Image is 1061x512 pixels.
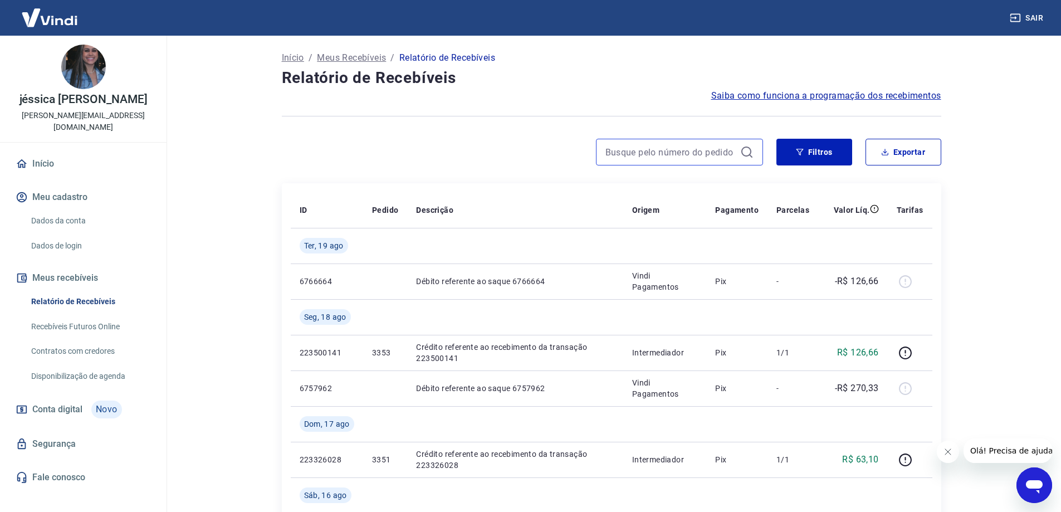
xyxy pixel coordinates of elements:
[317,51,386,65] a: Meus Recebíveis
[776,454,809,465] p: 1/1
[399,51,495,65] p: Relatório de Recebíveis
[632,347,698,358] p: Intermediador
[13,396,153,423] a: Conta digitalNovo
[632,377,698,399] p: Vindi Pagamentos
[964,438,1052,463] iframe: Mensagem da empresa
[27,315,153,338] a: Recebíveis Futuros Online
[27,235,153,257] a: Dados de login
[416,276,614,287] p: Débito referente ao saque 6766664
[300,383,354,394] p: 6757962
[27,365,153,388] a: Disponibilização de agenda
[61,45,106,89] img: f1f0c2e7-e0fb-4524-b7af-f6822354cf7e.jpeg
[19,94,148,105] p: jéssica [PERSON_NAME]
[866,139,941,165] button: Exportar
[776,347,809,358] p: 1/1
[776,276,809,287] p: -
[13,152,153,176] a: Início
[13,1,86,35] img: Vindi
[937,441,959,463] iframe: Fechar mensagem
[842,453,878,466] p: R$ 63,10
[416,342,614,364] p: Crédito referente ao recebimento da transação 223500141
[390,51,394,65] p: /
[13,465,153,490] a: Fale conosco
[372,454,398,465] p: 3351
[632,454,698,465] p: Intermediador
[715,454,759,465] p: Pix
[27,290,153,313] a: Relatório de Recebíveis
[837,346,879,359] p: R$ 126,66
[27,209,153,232] a: Dados da conta
[835,275,879,288] p: -R$ 126,66
[304,240,344,251] span: Ter, 19 ago
[91,401,122,418] span: Novo
[1016,467,1052,503] iframe: Botão para abrir a janela de mensagens
[711,89,941,103] a: Saiba como funciona a programação dos recebimentos
[27,340,153,363] a: Contratos com credores
[282,67,941,89] h4: Relatório de Recebíveis
[776,204,809,216] p: Parcelas
[715,383,759,394] p: Pix
[715,276,759,287] p: Pix
[300,276,354,287] p: 6766664
[632,204,659,216] p: Origem
[416,383,614,394] p: Débito referente ao saque 6757962
[897,204,923,216] p: Tarifas
[776,139,852,165] button: Filtros
[300,347,354,358] p: 223500141
[372,204,398,216] p: Pedido
[605,144,736,160] input: Busque pelo número do pedido
[9,110,158,133] p: [PERSON_NAME][EMAIL_ADDRESS][DOMAIN_NAME]
[13,432,153,456] a: Segurança
[776,383,809,394] p: -
[282,51,304,65] a: Início
[32,402,82,417] span: Conta digital
[835,382,879,395] p: -R$ 270,33
[834,204,870,216] p: Valor Líq.
[300,454,354,465] p: 223326028
[715,204,759,216] p: Pagamento
[304,311,346,323] span: Seg, 18 ago
[1008,8,1048,28] button: Sair
[372,347,398,358] p: 3353
[309,51,312,65] p: /
[416,448,614,471] p: Crédito referente ao recebimento da transação 223326028
[304,418,350,430] span: Dom, 17 ago
[632,270,698,292] p: Vindi Pagamentos
[13,185,153,209] button: Meu cadastro
[416,204,453,216] p: Descrição
[304,490,347,501] span: Sáb, 16 ago
[13,266,153,290] button: Meus recebíveis
[7,8,94,17] span: Olá! Precisa de ajuda?
[715,347,759,358] p: Pix
[300,204,307,216] p: ID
